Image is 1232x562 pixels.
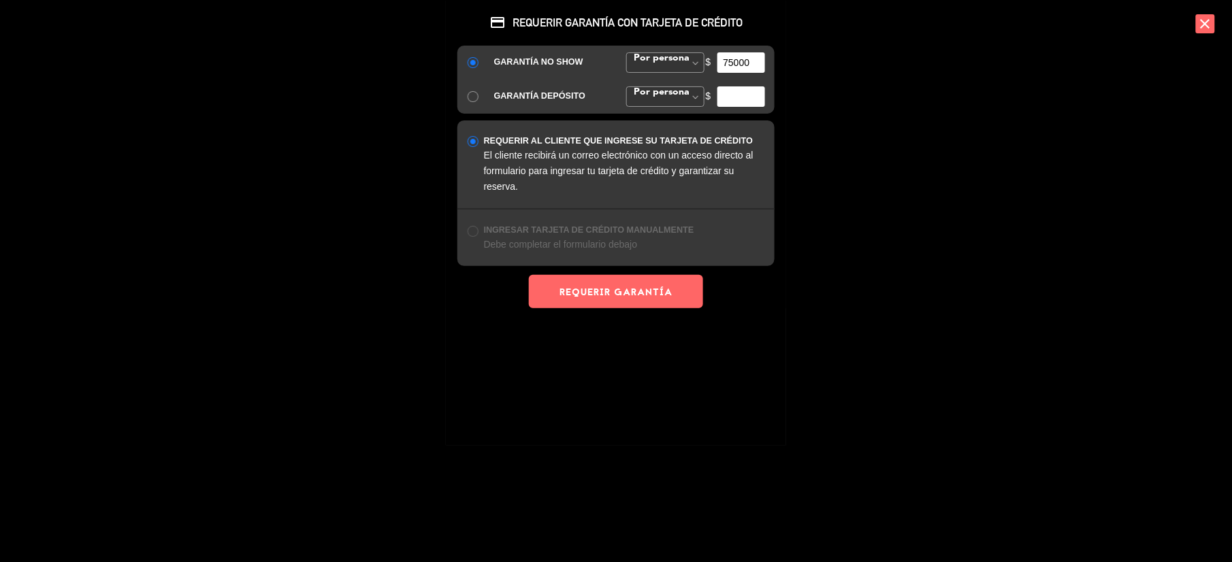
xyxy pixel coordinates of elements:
[529,275,703,308] button: REQUERIR GARANTÍA
[494,55,606,69] div: GARANTÍA NO SHOW
[630,53,690,63] span: Por persona
[484,237,765,252] div: Debe completar el formulario debajo
[484,223,765,237] div: INGRESAR TARJETA DE CRÉDITO MANUALMENTE
[1196,14,1215,33] i: close
[484,148,765,195] div: El cliente recibirá un correo electrónico con un acceso directo al formulario para ingresar tu ta...
[706,88,711,104] span: $
[457,14,775,31] span: REQUERIR GARANTÍA CON TARJETA DE CRÉDITO
[630,87,690,97] span: Por persona
[706,54,711,70] span: $
[484,134,765,148] div: REQUERIR AL CLIENTE QUE INGRESE SU TARJETA DE CRÉDITO
[494,89,606,103] div: GARANTÍA DEPÓSITO
[489,14,506,31] i: credit_card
